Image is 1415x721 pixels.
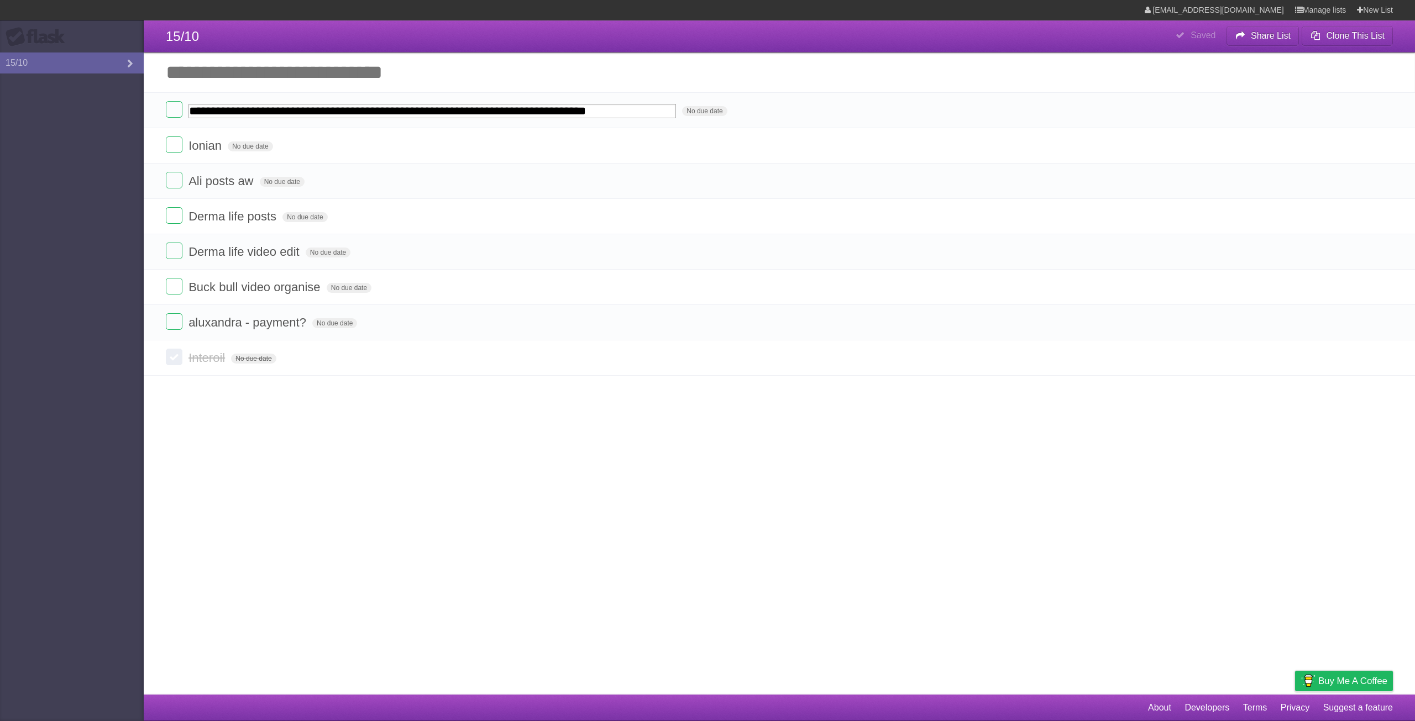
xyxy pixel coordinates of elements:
[166,207,182,224] label: Done
[1302,26,1393,46] button: Clone This List
[1281,697,1309,718] a: Privacy
[166,278,182,294] label: Done
[1301,671,1316,690] img: Buy me a coffee
[166,136,182,153] label: Done
[1243,697,1267,718] a: Terms
[188,315,309,329] span: aluxandra - payment?
[188,280,323,294] span: Buck bull video organise
[166,313,182,330] label: Done
[1227,26,1299,46] button: Share List
[682,106,727,116] span: No due date
[1185,697,1229,718] a: Developers
[1251,31,1291,40] b: Share List
[231,354,276,364] span: No due date
[1295,671,1393,691] a: Buy me a coffee
[306,248,350,257] span: No due date
[166,172,182,188] label: Done
[228,141,272,151] span: No due date
[1318,671,1387,691] span: Buy me a coffee
[260,177,305,187] span: No due date
[6,27,72,47] div: Flask
[188,245,302,259] span: Derma life video edit
[1323,697,1393,718] a: Suggest a feature
[1148,697,1171,718] a: About
[312,318,357,328] span: No due date
[1191,30,1215,40] b: Saved
[327,283,371,293] span: No due date
[166,349,182,365] label: Done
[188,209,279,223] span: Derma life posts
[166,101,182,118] label: Done
[166,29,199,44] span: 15/10
[188,174,256,188] span: Ali posts aw
[282,212,327,222] span: No due date
[188,139,224,152] span: Ionian
[188,351,228,365] span: Interoil
[166,243,182,259] label: Done
[1326,31,1385,40] b: Clone This List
